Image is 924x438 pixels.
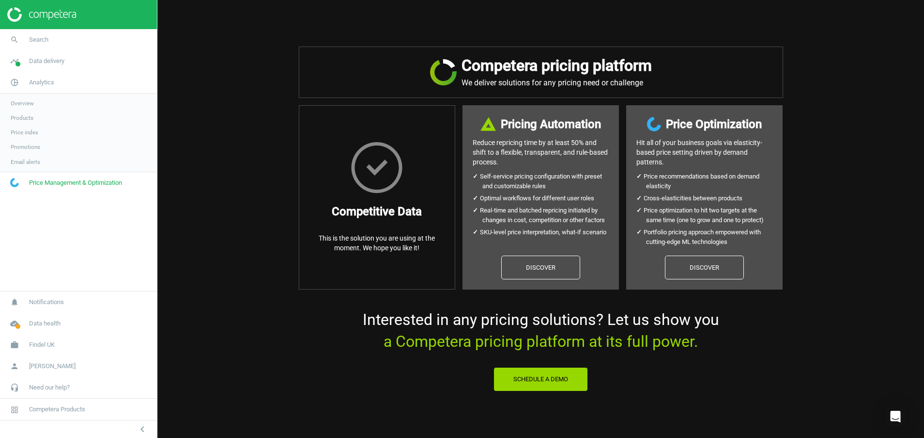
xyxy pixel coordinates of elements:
a: Discover [501,256,580,280]
span: Notifications [29,298,64,307]
li: Price recommendations based on demand elasticity [646,172,772,191]
button: chevron_left [130,423,154,436]
img: ajHJNr6hYgQAAAAASUVORK5CYII= [7,7,76,22]
span: Data health [29,319,61,328]
li: Portfolio pricing approach empowered with cutting-edge ML technologies [646,227,772,247]
li: Self-service pricing configuration with preset and customizable rules [482,172,609,191]
a: Discover [665,256,744,280]
img: wGWNvw8QSZomAAAAABJRU5ErkJggg== [10,178,19,187]
p: Hit all of your business goals via elasticity- based price setting driven by demand patterns. [636,138,772,167]
p: Interested in any pricing solutions? Let us show you [299,309,783,353]
i: cloud_done [5,314,24,333]
p: Reduce repricing time by at least 50% and shift to a flexible, transparent, and rule-based process. [473,138,609,167]
span: Promotions [11,143,40,151]
span: Overview [11,99,34,107]
div: Open Intercom Messenger [884,405,907,428]
button: Schedule a Demo [493,367,588,391]
li: SKU-level price interpretation, what-if scenario [482,227,609,237]
span: Data delivery [29,57,64,65]
i: headset_mic [5,378,24,397]
i: pie_chart_outlined [5,73,24,92]
li: Price optimization to hit two targets at the same time (one to grow and one to protect) [646,206,772,225]
h3: Competitive Data [332,203,422,220]
img: wGWNvw8QSZomAAAAABJRU5ErkJggg== [647,117,661,131]
span: a Competera pricing platform at its full power. [384,332,698,351]
h2: Competera pricing platform [462,57,652,75]
span: Findel UK [29,341,55,349]
i: chevron_left [137,423,148,435]
li: Cross-elasticities between products [646,194,772,203]
span: Search [29,35,48,44]
span: Need our help? [29,383,70,392]
i: person [5,357,24,375]
span: Products [11,114,33,122]
h3: Pricing Automation [501,115,601,133]
li: Real-time and batched repricing initiated by changes in cost, competition or other factors [482,206,609,225]
span: [PERSON_NAME] [29,362,76,371]
h3: Price Optimization [666,115,762,133]
span: Price index [11,129,38,136]
img: JRVR7TKHubxRX4WiWFsHXLVQu3oYgKr0EdU6k5jjvBYYAAAAAElFTkSuQmCC [430,59,457,85]
span: Email alerts [11,158,40,166]
span: Price Management & Optimization [29,178,122,187]
li: Optimal workflows for different user roles [482,194,609,203]
i: timeline [5,52,24,70]
i: work [5,336,24,354]
img: HxscrLsMTvcLXxPnqlhRQhRi+upeiQYiT7g7j1jdpu6T9n6zgWWHzG7gAAAABJRU5ErkJggg== [351,142,402,193]
p: This is the solution you are using at the moment. We hope you like it! [309,233,445,253]
i: search [5,31,24,49]
img: DI+PfHAOTJwAAAAASUVORK5CYII= [480,117,496,131]
i: notifications [5,293,24,311]
p: We deliver solutions for any pricing need or challenge [462,78,652,88]
span: Competera Products [29,405,85,414]
span: Analytics [29,78,54,87]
